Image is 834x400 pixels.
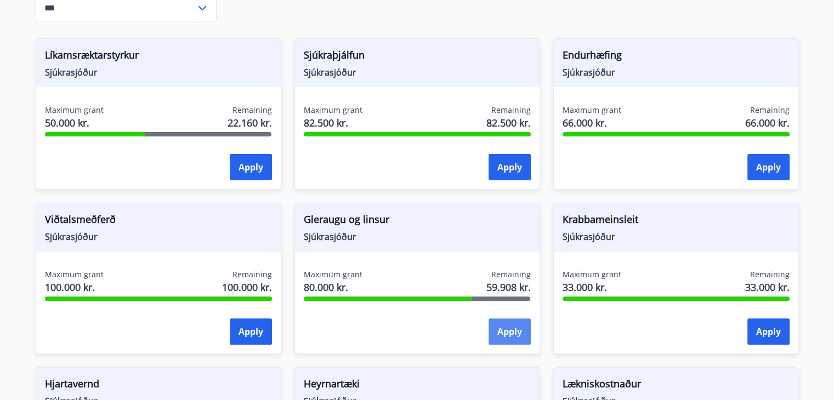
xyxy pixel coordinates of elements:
[491,269,531,280] span: Remaining
[304,376,531,395] span: Heyrnartæki
[304,116,362,130] span: 82.500 kr.
[232,105,272,116] span: Remaining
[304,280,362,294] span: 80.000 kr.
[45,66,272,78] span: Sjúkrasjóður
[563,116,621,130] span: 66.000 kr.
[486,280,531,294] span: 59.908 kr.
[45,48,272,66] span: Líkamsræktarstyrkur
[750,105,790,116] span: Remaining
[45,280,104,294] span: 100.000 kr.
[45,376,272,395] span: Hjartavernd
[563,66,790,78] span: Sjúkrasjóður
[563,280,621,294] span: 33.000 kr.
[304,48,531,66] span: Sjúkraþjálfun
[304,269,362,280] span: Maximum grant
[304,105,362,116] span: Maximum grant
[304,212,531,231] span: Gleraugu og linsur
[747,318,790,345] button: Apply
[563,212,790,231] span: Krabbameinsleit
[230,318,272,345] button: Apply
[45,116,104,130] span: 50.000 kr.
[45,269,104,280] span: Maximum grant
[486,116,531,130] span: 82.500 kr.
[491,105,531,116] span: Remaining
[563,105,621,116] span: Maximum grant
[745,116,790,130] span: 66.000 kr.
[563,231,790,243] span: Sjúkrasjóður
[745,280,790,294] span: 33.000 kr.
[563,269,621,280] span: Maximum grant
[228,116,272,130] span: 22.160 kr.
[304,66,531,78] span: Sjúkrasjóður
[304,231,531,243] span: Sjúkrasjóður
[750,269,790,280] span: Remaining
[45,105,104,116] span: Maximum grant
[232,269,272,280] span: Remaining
[222,280,272,294] span: 100.000 kr.
[45,212,272,231] span: Viðtalsmeðferð
[489,154,531,180] button: Apply
[489,318,531,345] button: Apply
[45,231,272,243] span: Sjúkrasjóður
[563,376,790,395] span: Lækniskostnaður
[563,48,790,66] span: Endurhæfing
[747,154,790,180] button: Apply
[230,154,272,180] button: Apply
